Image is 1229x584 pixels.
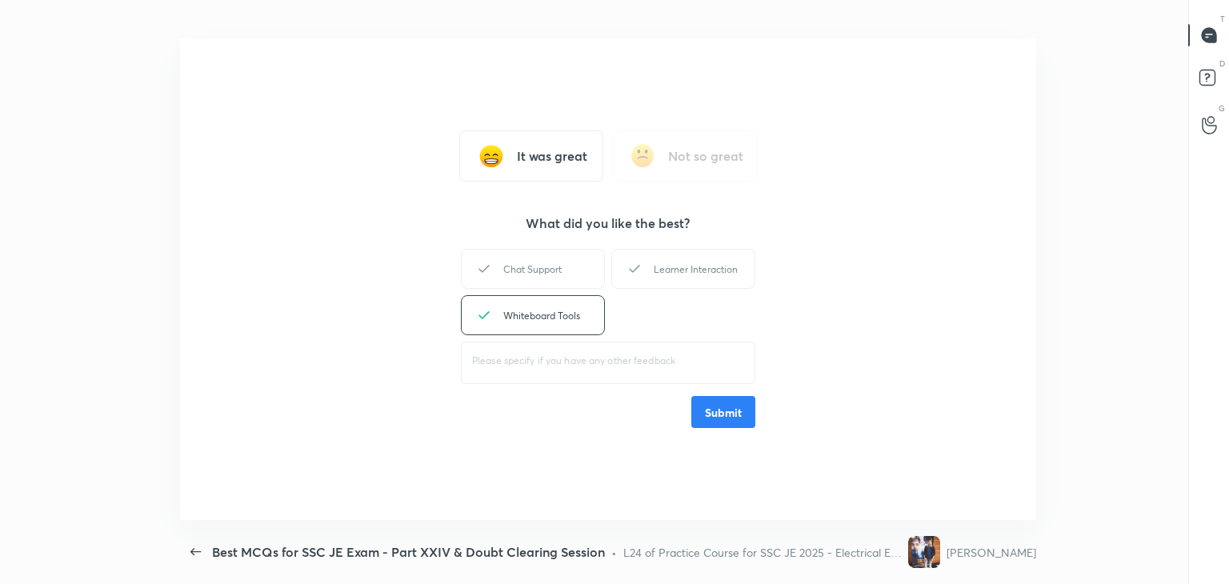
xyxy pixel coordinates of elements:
[1220,13,1225,25] p: T
[627,140,659,172] img: frowning_face_cmp.gif
[475,140,507,172] img: grinning_face_with_smiling_eyes_cmp.gif
[1219,102,1225,114] p: G
[517,146,587,166] h3: It was great
[526,214,690,233] h3: What did you like the best?
[1219,58,1225,70] p: D
[668,146,743,166] h3: Not so great
[908,536,940,568] img: fecdb386181f4cf2bff1f15027e2290c.jpg
[461,295,605,335] div: Whiteboard Tools
[947,544,1036,561] div: [PERSON_NAME]
[611,249,755,289] div: Learner Interaction
[461,249,605,289] div: Chat Support
[212,542,605,562] div: Best MCQs for SSC JE Exam - Part XXIV & Doubt Clearing Session
[623,544,903,561] div: L24 of Practice Course for SSC JE 2025 - Electrical Engineering
[691,396,755,428] button: Submit
[611,544,617,561] div: •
